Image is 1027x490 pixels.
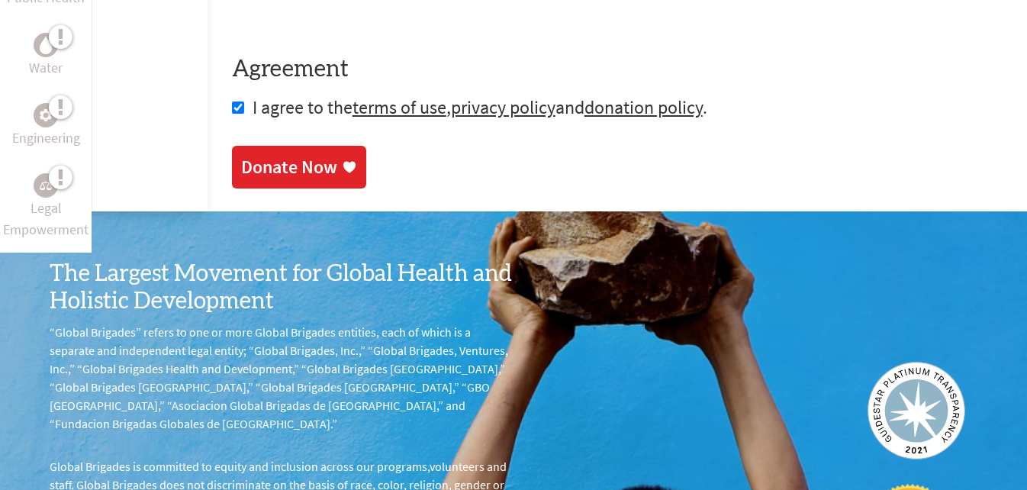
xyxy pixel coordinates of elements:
a: EngineeringEngineering [12,103,80,149]
img: Guidestar 2019 [868,362,965,459]
p: “Global Brigades” refers to one or more Global Brigades entities, each of which is a separate and... [50,323,513,433]
a: donation policy [584,95,703,119]
p: Water [29,57,63,79]
a: WaterWater [29,33,63,79]
div: Donate Now [241,155,337,179]
img: Engineering [40,109,52,121]
p: Engineering [12,127,80,149]
span: I agree to the , and . [253,95,707,119]
div: Legal Empowerment [34,173,58,198]
div: Engineering [34,103,58,127]
a: Legal EmpowermentLegal Empowerment [3,173,89,240]
a: terms of use [353,95,446,119]
img: Water [40,37,52,54]
img: Legal Empowerment [40,181,52,190]
p: Legal Empowerment [3,198,89,240]
h4: Agreement [232,56,1003,83]
a: privacy policy [451,95,555,119]
a: Donate Now [232,146,366,189]
h3: The Largest Movement for Global Health and Holistic Development [50,260,513,315]
div: Water [34,33,58,57]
